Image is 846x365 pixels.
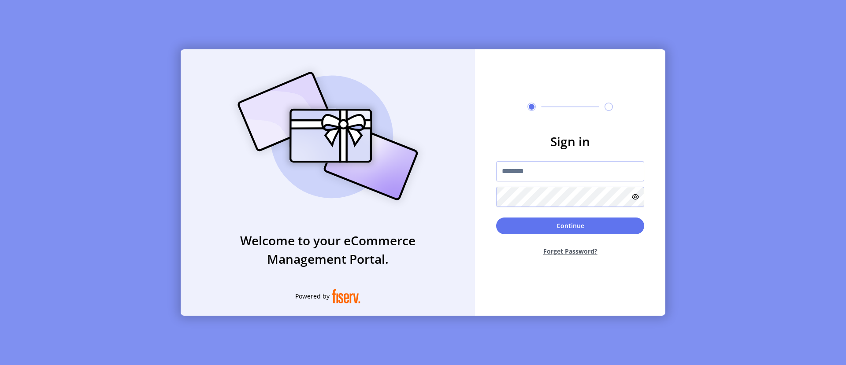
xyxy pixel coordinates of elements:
[224,62,431,210] img: card_Illustration.svg
[181,231,475,268] h3: Welcome to your eCommerce Management Portal.
[496,218,644,234] button: Continue
[496,240,644,263] button: Forget Password?
[496,132,644,151] h3: Sign in
[295,291,330,301] span: Powered by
